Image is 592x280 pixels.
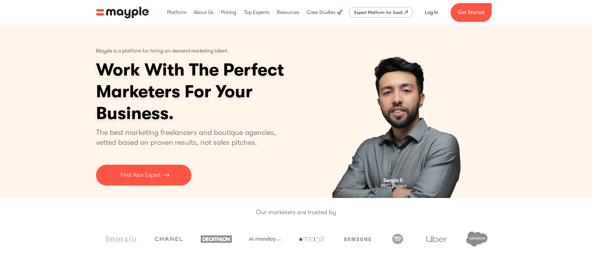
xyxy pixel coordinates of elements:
[96,7,149,18] img: Mayple logo
[96,59,332,124] h1: Work With The Perfect Marketers For Your Business.
[451,3,492,22] a: Get Started
[417,5,446,20] a: Log In
[349,7,413,18] a: Expert Platform for SaaS
[96,165,191,186] a: Find Your Expert
[354,9,403,16] div: Expert Platform for SaaS
[96,127,283,147] p: The best marketing freelancers and boutique agencies, vetted based on proven results, not sales p...
[121,171,161,179] p: Find Your Expert
[96,44,229,59] p: Mayple is a platform for hiring on-demand marketing talent.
